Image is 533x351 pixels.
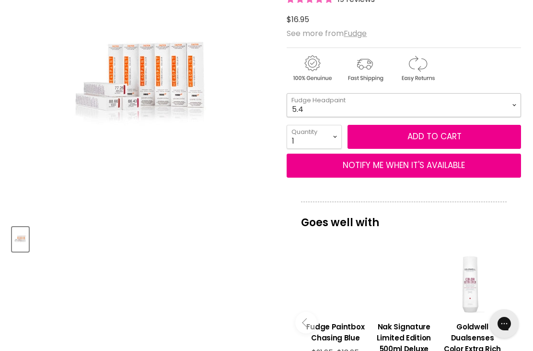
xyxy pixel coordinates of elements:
[485,306,523,341] iframe: Gorgias live chat messenger
[13,228,28,251] img: Fudge Headpaint
[306,321,365,343] h3: Fudge Paintbox Chasing Blue
[287,28,367,39] span: See more from
[339,54,390,83] img: shipping.gif
[301,202,507,233] p: Goes well with
[12,227,29,252] button: Fudge Headpaint
[407,131,462,142] span: Add to cart
[392,54,443,83] img: returns.gif
[344,28,367,39] a: Fudge
[287,154,521,178] button: NOTIFY ME WHEN IT'S AVAILABLE
[287,125,342,149] select: Quantity
[287,14,309,25] span: $16.95
[306,314,365,348] a: View product:Fudge Paintbox Chasing Blue
[11,224,276,252] div: Product thumbnails
[287,54,337,83] img: genuine.gif
[348,125,521,149] button: Add to cart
